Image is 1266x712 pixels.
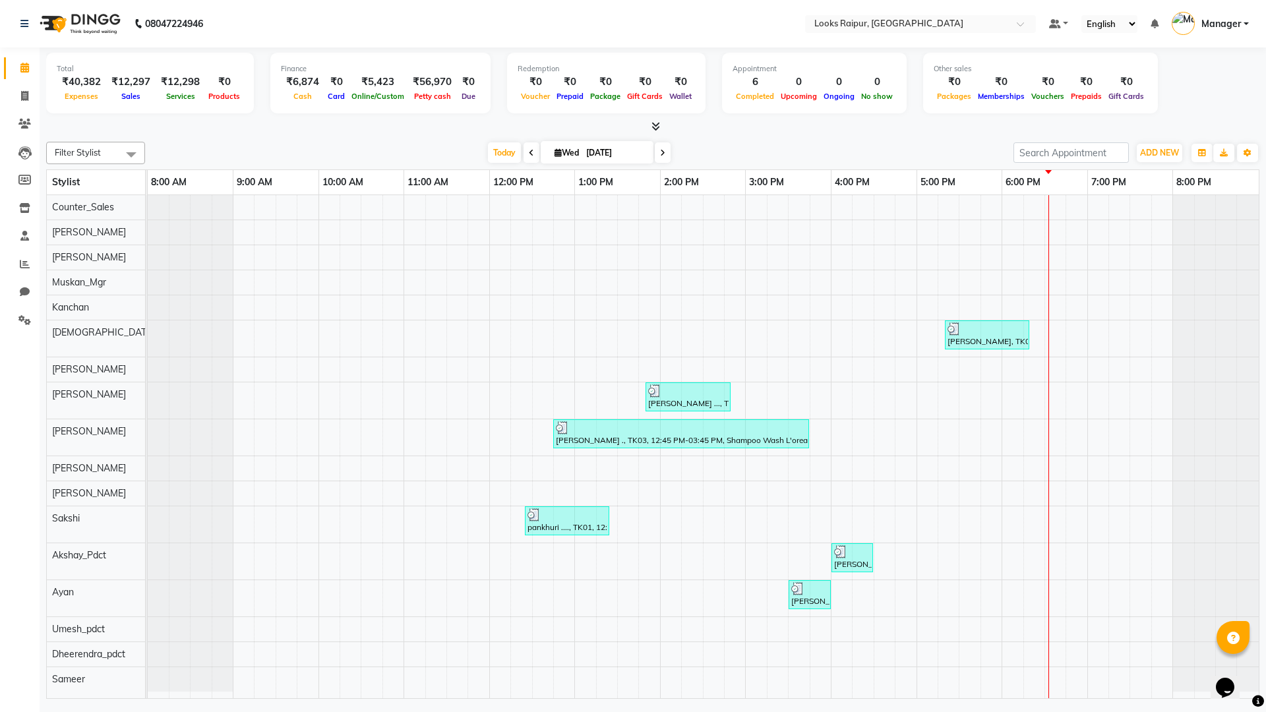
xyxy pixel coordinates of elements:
[1068,92,1105,101] span: Prepaids
[833,545,872,570] div: [PERSON_NAME], TK04, 04:00 PM-04:30 PM, K Wash Shampoo(F)
[407,74,457,90] div: ₹56,970
[52,462,126,474] span: [PERSON_NAME]
[858,74,896,90] div: 0
[52,388,126,400] span: [PERSON_NAME]
[946,322,1028,347] div: [PERSON_NAME], TK05, 05:20 PM-06:20 PM, K Experience Ritual
[205,92,243,101] span: Products
[490,173,537,192] a: 12:00 PM
[518,74,553,90] div: ₹0
[1105,92,1147,101] span: Gift Cards
[156,74,205,90] div: ₹12,298
[858,92,896,101] span: No show
[458,92,479,101] span: Due
[52,326,155,338] span: [DEMOGRAPHIC_DATA]
[553,74,587,90] div: ₹0
[52,226,126,238] span: [PERSON_NAME]
[553,92,587,101] span: Prepaid
[52,673,85,685] span: Sameer
[148,173,190,192] a: 8:00 AM
[281,74,324,90] div: ₹6,874
[526,508,608,533] div: pankhuri ...., TK01, 12:25 PM-01:25 PM, Threading Men,Forehead Threading
[163,92,198,101] span: Services
[57,74,106,90] div: ₹40,382
[1105,74,1147,90] div: ₹0
[934,63,1147,74] div: Other sales
[52,301,89,313] span: Kanchan
[319,173,367,192] a: 10:00 AM
[52,251,126,263] span: [PERSON_NAME]
[518,63,695,74] div: Redemption
[324,74,348,90] div: ₹0
[587,74,624,90] div: ₹0
[551,148,582,158] span: Wed
[1002,173,1044,192] a: 6:00 PM
[624,92,666,101] span: Gift Cards
[790,582,829,607] div: [PERSON_NAME], TK04, 03:30 PM-04:00 PM, Stylist Cut(M)
[281,63,480,74] div: Finance
[52,363,126,375] span: [PERSON_NAME]
[324,92,348,101] span: Card
[1028,92,1068,101] span: Vouchers
[624,74,666,90] div: ₹0
[666,74,695,90] div: ₹0
[404,173,452,192] a: 11:00 AM
[820,92,858,101] span: Ongoing
[1013,142,1129,163] input: Search Appointment
[411,92,454,101] span: Petty cash
[61,92,102,101] span: Expenses
[52,512,80,524] span: Sakshi
[555,421,808,446] div: [PERSON_NAME] ., TK03, 12:45 PM-03:45 PM, Shampoo Wash L'oreal(M),Stylist Cut(M),[PERSON_NAME] Tr...
[777,92,820,101] span: Upcoming
[52,623,105,635] span: Umesh_pdct
[518,92,553,101] span: Voucher
[733,92,777,101] span: Completed
[975,74,1028,90] div: ₹0
[733,74,777,90] div: 6
[348,74,407,90] div: ₹5,423
[488,142,521,163] span: Today
[52,648,125,660] span: Dheerendra_pdct
[917,173,959,192] a: 5:00 PM
[52,549,106,561] span: Akshay_Pdct
[777,74,820,90] div: 0
[733,63,896,74] div: Appointment
[582,143,648,163] input: 2025-09-03
[1068,74,1105,90] div: ₹0
[52,586,74,598] span: Ayan
[1140,148,1179,158] span: ADD NEW
[661,173,702,192] a: 2:00 PM
[52,425,126,437] span: [PERSON_NAME]
[57,63,243,74] div: Total
[820,74,858,90] div: 0
[106,74,156,90] div: ₹12,297
[975,92,1028,101] span: Memberships
[587,92,624,101] span: Package
[1201,17,1241,31] span: Manager
[647,384,729,409] div: [PERSON_NAME] ..., TK02, 01:50 PM-02:50 PM, Stylist Cut(F),K Wash Shampoo(F)
[934,74,975,90] div: ₹0
[348,92,407,101] span: Online/Custom
[1211,659,1253,699] iframe: chat widget
[290,92,315,101] span: Cash
[1088,173,1130,192] a: 7:00 PM
[666,92,695,101] span: Wallet
[575,173,617,192] a: 1:00 PM
[55,147,101,158] span: Filter Stylist
[457,74,480,90] div: ₹0
[746,173,787,192] a: 3:00 PM
[145,5,203,42] b: 08047224946
[1173,173,1215,192] a: 8:00 PM
[233,173,276,192] a: 9:00 AM
[205,74,243,90] div: ₹0
[1172,12,1195,35] img: Manager
[118,92,144,101] span: Sales
[934,92,975,101] span: Packages
[1028,74,1068,90] div: ₹0
[52,276,106,288] span: Muskan_Mgr
[1137,144,1182,162] button: ADD NEW
[52,176,80,188] span: Stylist
[34,5,124,42] img: logo
[52,487,126,499] span: [PERSON_NAME]
[831,173,873,192] a: 4:00 PM
[52,201,114,213] span: Counter_Sales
